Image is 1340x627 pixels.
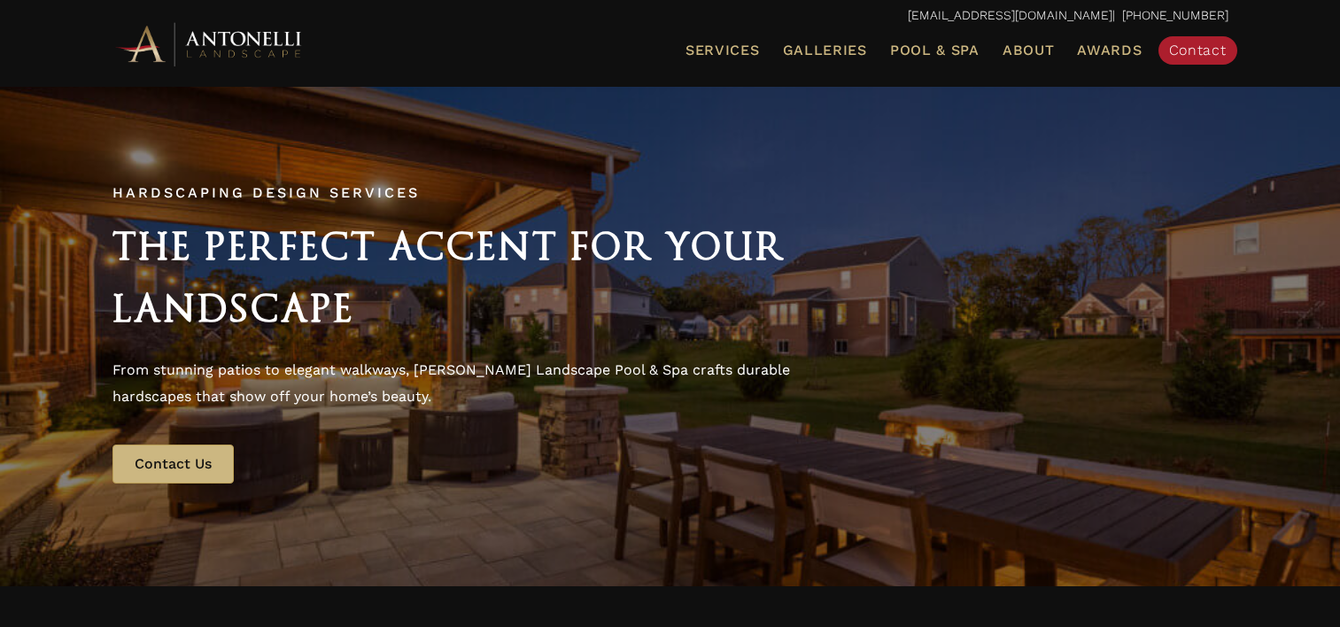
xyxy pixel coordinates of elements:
span: Services [685,43,760,58]
span: Hardscaping Design Services [112,184,420,201]
span: From stunning patios to elegant walkways, [PERSON_NAME] Landscape Pool & Spa crafts durable hards... [112,361,790,405]
a: Galleries [776,39,874,62]
span: Galleries [783,42,867,58]
a: Contact Us [112,445,234,484]
span: About [1003,43,1055,58]
span: Pool & Spa [890,42,980,58]
a: Services [678,39,767,62]
span: Contact Us [135,455,212,472]
p: | [PHONE_NUMBER] [112,4,1228,27]
span: Awards [1077,42,1142,58]
a: About [995,39,1062,62]
span: The Perfect Accent for Your Landscape [112,224,786,330]
a: Awards [1070,39,1149,62]
img: Antonelli Horizontal Logo [112,19,307,68]
a: Contact [1158,36,1237,65]
a: [EMAIL_ADDRESS][DOMAIN_NAME] [908,8,1112,22]
a: Pool & Spa [883,39,987,62]
span: Contact [1169,42,1227,58]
